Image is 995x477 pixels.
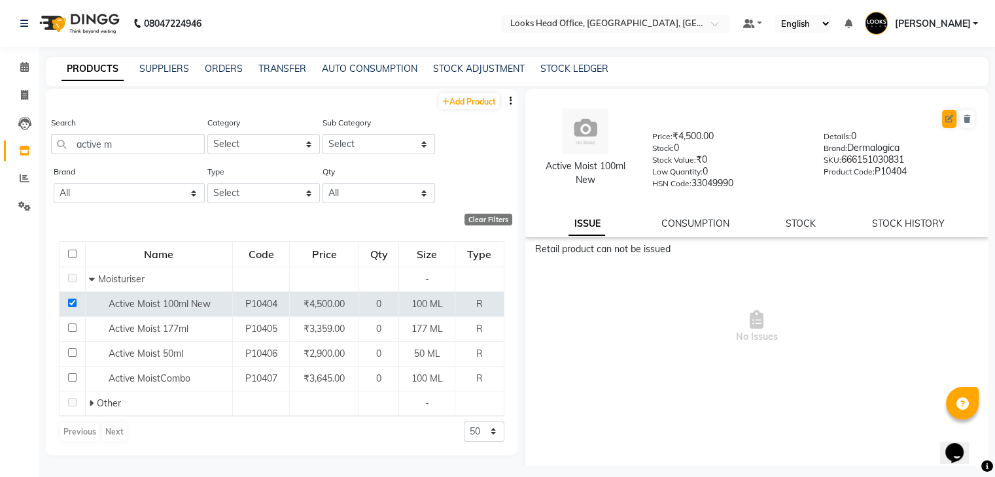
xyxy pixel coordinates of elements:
[540,63,608,74] a: STOCK LEDGER
[464,214,512,225] div: Clear Filters
[245,348,277,359] span: P10406
[652,129,804,148] div: ₹4,500.00
[652,154,696,166] label: Stock Value:
[824,129,975,148] div: 0
[824,166,875,178] label: Product Code:
[872,218,945,229] a: STOCK HISTORY
[304,323,345,335] span: ₹3,359.00
[245,323,277,335] span: P10405
[258,63,306,74] a: TRANSFER
[61,58,124,81] a: PRODUCTS
[652,141,804,159] div: 0
[661,218,729,229] a: CONSUMPTION
[786,218,816,229] a: STOCK
[652,178,691,189] label: HSN Code:
[322,63,417,74] a: AUTO CONSUMPTION
[304,348,345,359] span: ₹2,900.00
[824,131,851,142] label: Details:
[652,166,703,178] label: Low Quantity:
[476,348,483,359] span: R
[563,108,608,154] img: avatar
[400,242,454,266] div: Size
[456,242,502,266] div: Type
[940,425,982,464] iframe: chat widget
[97,397,121,409] span: Other
[414,348,440,359] span: 50 ML
[411,372,443,384] span: 100 ML
[144,5,201,42] b: 08047224946
[824,154,841,166] label: SKU:
[51,134,205,154] input: Search by product name or code
[109,372,190,384] span: Active MoistCombo
[568,212,605,236] a: ISSUE
[109,298,211,310] span: Active Moist 100ml New
[290,242,358,266] div: Price
[652,153,804,171] div: ₹0
[207,117,240,129] label: Category
[205,63,243,74] a: ORDERS
[304,298,345,310] span: ₹4,500.00
[439,93,499,109] a: Add Product
[425,397,429,409] span: -
[86,242,232,266] div: Name
[109,348,183,359] span: Active Moist 50ml
[411,298,443,310] span: 100 ML
[139,63,189,74] a: SUPPLIERS
[652,142,674,154] label: Stock:
[89,397,97,409] span: Expand Row
[538,159,633,187] div: Active Moist 100ml New
[207,166,224,178] label: Type
[824,165,975,183] div: P10404
[425,273,429,285] span: -
[476,372,483,384] span: R
[323,117,371,129] label: Sub Category
[376,298,381,310] span: 0
[476,298,483,310] span: R
[51,117,76,129] label: Search
[411,323,443,335] span: 177 ML
[33,5,123,42] img: logo
[652,176,804,195] div: 33049990
[824,153,975,171] div: 666151030831
[360,242,398,266] div: Qty
[894,17,970,31] span: [PERSON_NAME]
[98,273,145,285] span: Moisturiser
[109,323,188,335] span: Active Moist 177ml
[376,323,381,335] span: 0
[865,12,888,35] img: Naveendra Prasad
[433,63,525,74] a: STOCK ADJUSTMENT
[535,242,979,256] div: Retail product can not be issued
[824,141,975,159] div: Dermalogica
[476,323,483,335] span: R
[234,242,288,266] div: Code
[54,166,75,178] label: Brand
[376,348,381,359] span: 0
[652,165,804,183] div: 0
[535,261,979,392] span: No Issues
[323,166,335,178] label: Qty
[652,131,672,142] label: Price:
[824,142,847,154] label: Brand:
[304,372,345,384] span: ₹3,645.00
[376,372,381,384] span: 0
[245,372,277,384] span: P10407
[89,273,98,285] span: Collapse Row
[245,298,277,310] span: P10404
